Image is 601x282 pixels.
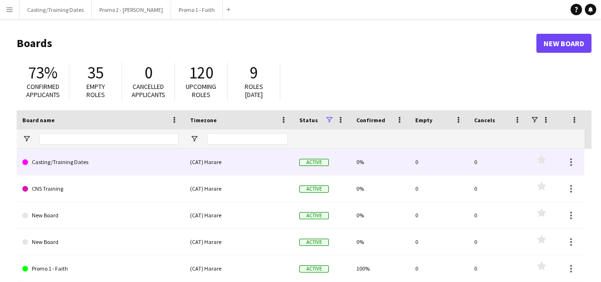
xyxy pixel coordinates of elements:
[19,0,92,19] button: Casting/Training Dates
[468,255,527,282] div: 0
[22,255,179,282] a: Promo 1 - Faith
[468,175,527,202] div: 0
[26,82,60,99] span: Confirmed applicants
[351,175,410,202] div: 0%
[351,229,410,255] div: 0%
[22,175,179,202] a: CNS Training
[22,229,179,255] a: New Board
[207,133,288,145] input: Timezone Filter Input
[410,149,468,175] div: 0
[184,175,294,202] div: (CAT) Harare
[22,117,55,124] span: Board name
[184,149,294,175] div: (CAT) Harare
[190,117,217,124] span: Timezone
[184,255,294,282] div: (CAT) Harare
[410,175,468,202] div: 0
[468,229,527,255] div: 0
[184,202,294,228] div: (CAT) Harare
[22,135,31,143] button: Open Filter Menu
[189,62,213,83] span: 120
[22,202,179,229] a: New Board
[351,149,410,175] div: 0%
[144,62,153,83] span: 0
[299,159,329,166] span: Active
[410,202,468,228] div: 0
[536,34,591,53] a: New Board
[468,149,527,175] div: 0
[299,265,329,272] span: Active
[87,62,104,83] span: 35
[190,135,199,143] button: Open Filter Menu
[184,229,294,255] div: (CAT) Harare
[17,36,536,50] h1: Boards
[250,62,258,83] span: 9
[186,82,216,99] span: Upcoming roles
[410,255,468,282] div: 0
[39,133,179,145] input: Board name Filter Input
[415,117,432,124] span: Empty
[92,0,171,19] button: Promo 2 - [PERSON_NAME]
[171,0,223,19] button: Promo 1 - Faith
[299,239,329,246] span: Active
[28,62,57,83] span: 73%
[245,82,263,99] span: Roles [DATE]
[299,185,329,193] span: Active
[356,117,385,124] span: Confirmed
[22,149,179,175] a: Casting/Training Dates
[299,212,329,219] span: Active
[132,82,165,99] span: Cancelled applicants
[351,255,410,282] div: 100%
[474,117,495,124] span: Cancels
[468,202,527,228] div: 0
[86,82,105,99] span: Empty roles
[410,229,468,255] div: 0
[299,117,318,124] span: Status
[351,202,410,228] div: 0%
